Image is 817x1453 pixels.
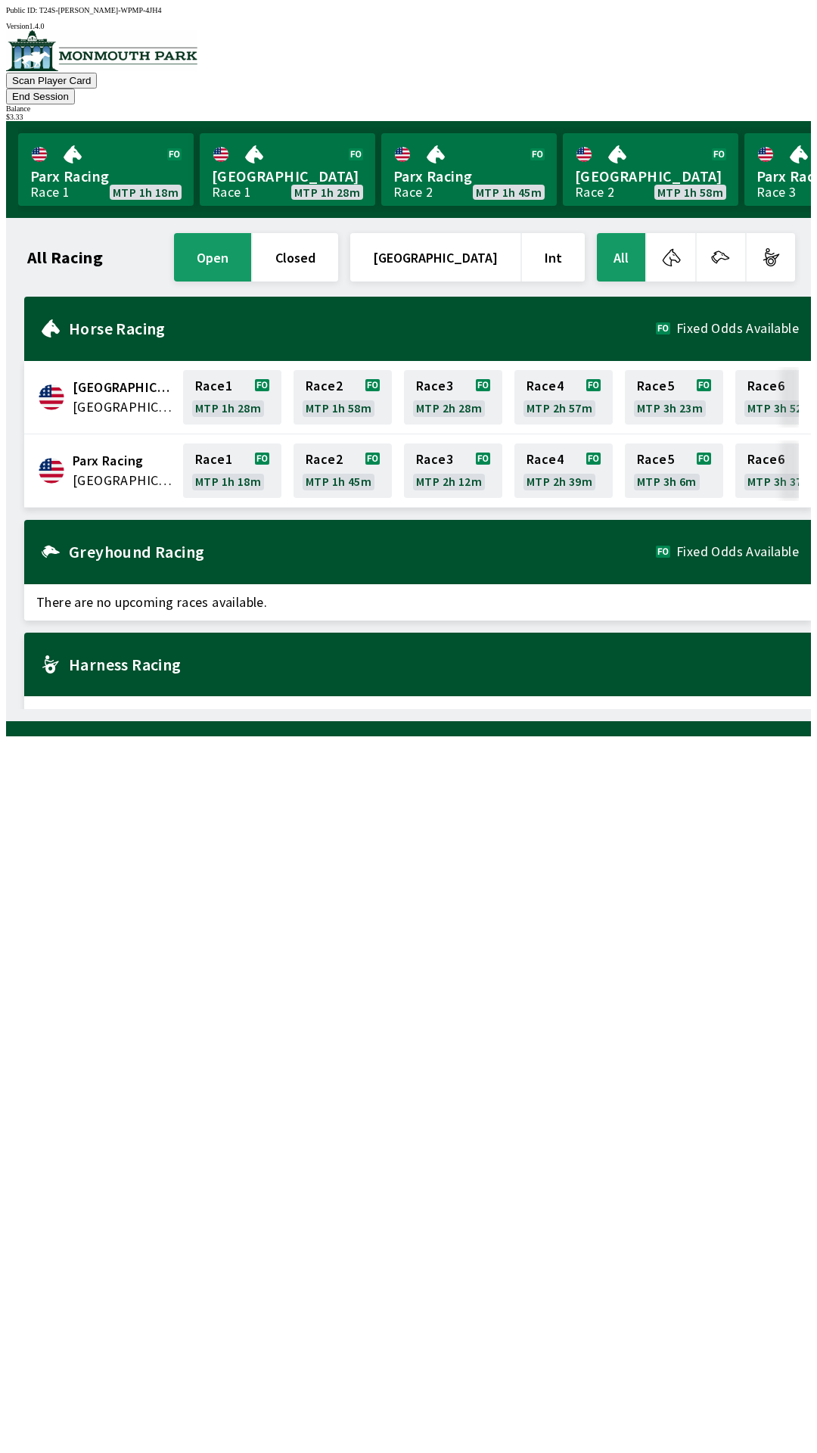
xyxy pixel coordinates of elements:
[27,251,103,263] h1: All Racing
[527,453,564,465] span: Race 4
[306,380,343,392] span: Race 2
[756,186,796,198] div: Race 3
[69,546,656,558] h2: Greyhound Racing
[625,443,723,498] a: Race5MTP 3h 6m
[575,186,614,198] div: Race 2
[306,402,371,414] span: MTP 1h 58m
[476,186,542,198] span: MTP 1h 45m
[253,233,338,282] button: closed
[195,402,261,414] span: MTP 1h 28m
[514,370,613,425] a: Race4MTP 2h 57m
[212,186,251,198] div: Race 1
[6,89,75,104] button: End Session
[6,22,811,30] div: Version 1.4.0
[174,233,251,282] button: open
[522,233,585,282] button: Int
[294,186,360,198] span: MTP 1h 28m
[73,397,174,417] span: United States
[6,104,811,113] div: Balance
[747,380,784,392] span: Race 6
[6,73,97,89] button: Scan Player Card
[404,443,502,498] a: Race3MTP 2h 12m
[747,402,813,414] span: MTP 3h 52m
[306,475,371,487] span: MTP 1h 45m
[527,380,564,392] span: Race 4
[597,233,645,282] button: All
[294,370,392,425] a: Race2MTP 1h 58m
[625,370,723,425] a: Race5MTP 3h 23m
[416,453,453,465] span: Race 3
[676,546,799,558] span: Fixed Odds Available
[195,453,232,465] span: Race 1
[183,370,281,425] a: Race1MTP 1h 28m
[306,453,343,465] span: Race 2
[69,322,656,334] h2: Horse Racing
[527,475,592,487] span: MTP 2h 39m
[416,402,482,414] span: MTP 2h 28m
[393,186,433,198] div: Race 2
[676,322,799,334] span: Fixed Odds Available
[747,475,813,487] span: MTP 3h 37m
[575,166,726,186] span: [GEOGRAPHIC_DATA]
[563,133,738,206] a: [GEOGRAPHIC_DATA]Race 2MTP 1h 58m
[73,451,174,471] span: Parx Racing
[416,380,453,392] span: Race 3
[416,475,482,487] span: MTP 2h 12m
[69,658,799,670] h2: Harness Racing
[39,6,162,14] span: T24S-[PERSON_NAME]-WPMP-4JH4
[637,475,697,487] span: MTP 3h 6m
[30,166,182,186] span: Parx Racing
[183,443,281,498] a: Race1MTP 1h 18m
[657,186,723,198] span: MTP 1h 58m
[113,186,179,198] span: MTP 1h 18m
[195,380,232,392] span: Race 1
[381,133,557,206] a: Parx RacingRace 2MTP 1h 45m
[527,402,592,414] span: MTP 2h 57m
[350,233,520,282] button: [GEOGRAPHIC_DATA]
[30,186,70,198] div: Race 1
[404,370,502,425] a: Race3MTP 2h 28m
[747,453,784,465] span: Race 6
[73,471,174,490] span: United States
[393,166,545,186] span: Parx Racing
[6,113,811,121] div: $ 3.33
[637,402,703,414] span: MTP 3h 23m
[6,30,197,71] img: venue logo
[200,133,375,206] a: [GEOGRAPHIC_DATA]Race 1MTP 1h 28m
[195,475,261,487] span: MTP 1h 18m
[6,6,811,14] div: Public ID:
[73,378,174,397] span: Monmouth Park
[637,453,674,465] span: Race 5
[294,443,392,498] a: Race2MTP 1h 45m
[637,380,674,392] span: Race 5
[514,443,613,498] a: Race4MTP 2h 39m
[24,584,811,621] span: There are no upcoming races available.
[212,166,363,186] span: [GEOGRAPHIC_DATA]
[24,696,811,733] span: There are no upcoming races available.
[18,133,194,206] a: Parx RacingRace 1MTP 1h 18m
